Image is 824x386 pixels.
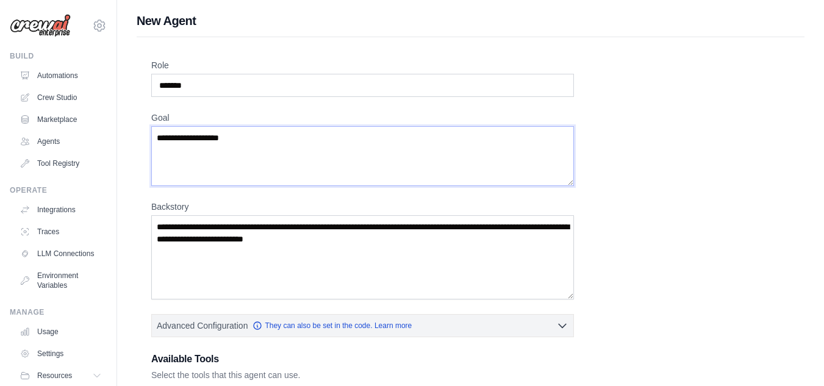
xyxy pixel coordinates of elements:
[151,352,574,366] h3: Available Tools
[151,369,574,381] p: Select the tools that this agent can use.
[10,185,107,195] div: Operate
[15,66,107,85] a: Automations
[152,315,573,337] button: Advanced Configuration They can also be set in the code. Learn more
[15,110,107,129] a: Marketplace
[15,88,107,107] a: Crew Studio
[151,201,574,213] label: Backstory
[15,132,107,151] a: Agents
[137,12,804,29] h1: New Agent
[157,320,248,332] span: Advanced Configuration
[10,51,107,61] div: Build
[10,14,71,37] img: Logo
[15,322,107,341] a: Usage
[253,321,412,331] a: They can also be set in the code. Learn more
[15,266,107,295] a: Environment Variables
[37,371,72,381] span: Resources
[151,59,574,71] label: Role
[15,366,107,385] button: Resources
[15,154,107,173] a: Tool Registry
[10,307,107,317] div: Manage
[15,244,107,263] a: LLM Connections
[151,112,574,124] label: Goal
[15,200,107,220] a: Integrations
[15,344,107,363] a: Settings
[15,222,107,241] a: Traces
